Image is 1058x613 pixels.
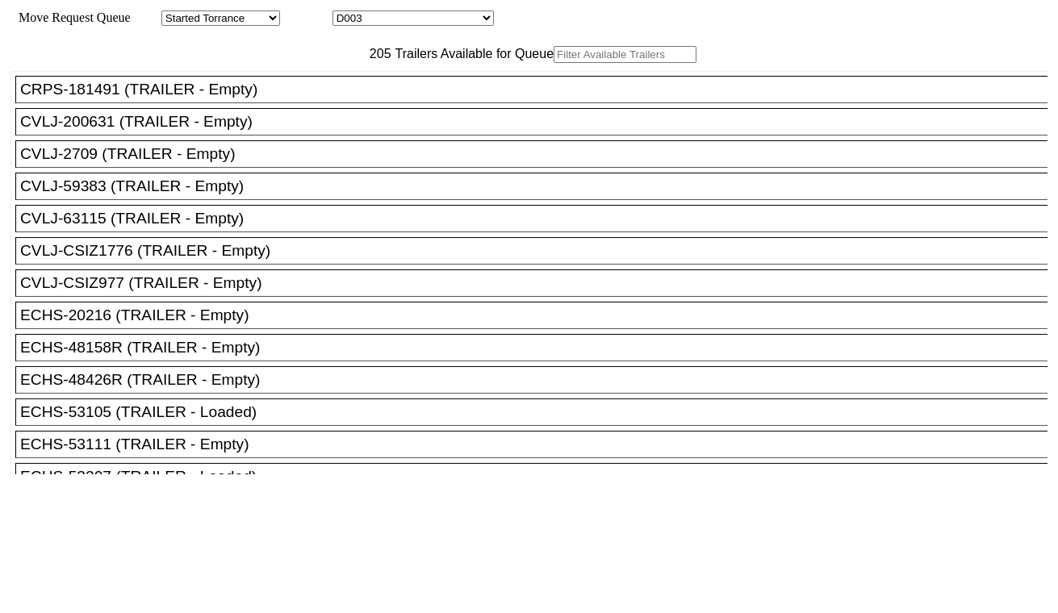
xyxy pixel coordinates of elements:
[20,371,1057,389] div: ECHS-48426R (TRAILER - Empty)
[20,436,1057,453] div: ECHS-53111 (TRAILER - Empty)
[20,242,1057,260] div: CVLJ-CSIZ1776 (TRAILER - Empty)
[362,47,391,60] span: 205
[20,274,1057,292] div: CVLJ-CSIZ977 (TRAILER - Empty)
[20,177,1057,195] div: CVLJ-59383 (TRAILER - Empty)
[20,81,1057,98] div: CRPS-181491 (TRAILER - Empty)
[283,10,329,24] span: Location
[10,10,131,24] span: Move Request Queue
[391,47,554,60] span: Trailers Available for Queue
[20,468,1057,486] div: ECHS-53207 (TRAILER - Loaded)
[20,306,1057,324] div: ECHS-20216 (TRAILER - Empty)
[20,145,1057,163] div: CVLJ-2709 (TRAILER - Empty)
[20,210,1057,227] div: CVLJ-63115 (TRAILER - Empty)
[20,339,1057,357] div: ECHS-48158R (TRAILER - Empty)
[20,403,1057,421] div: ECHS-53105 (TRAILER - Loaded)
[554,46,696,63] input: Filter Available Trailers
[133,10,158,24] span: Area
[20,113,1057,131] div: CVLJ-200631 (TRAILER - Empty)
